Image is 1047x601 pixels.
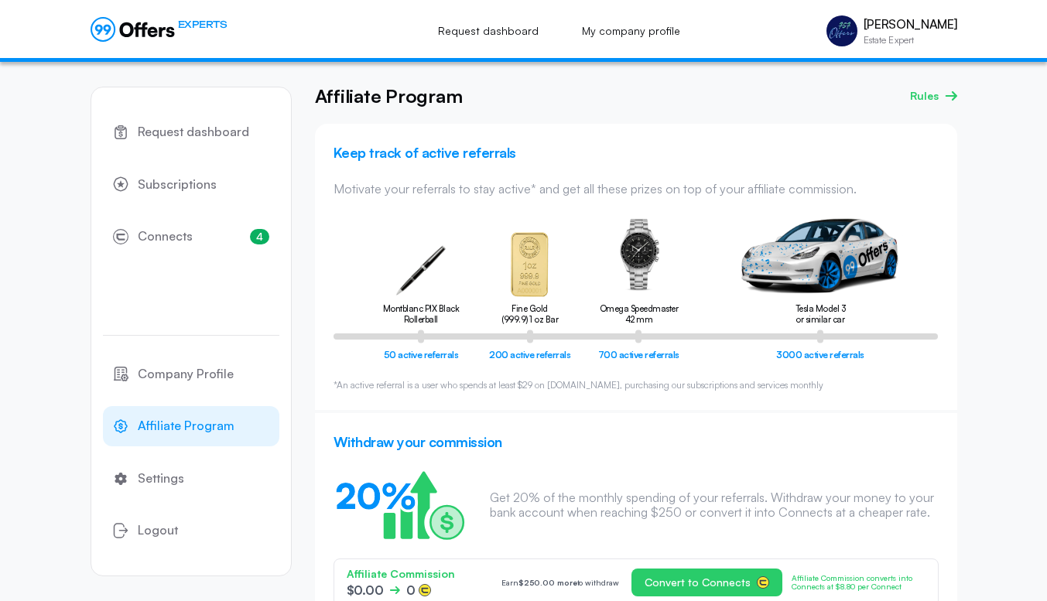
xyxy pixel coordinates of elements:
h3: Keep track of active referrals [334,142,939,163]
p: $0.00 [347,581,384,599]
p: *An active referral is a user who spends at least $29 on [DOMAIN_NAME], purchasing our subscripti... [334,380,939,391]
span: 0 [406,581,416,599]
a: Connects4 [103,217,279,257]
p: 200 active referrals [489,349,570,361]
h4: Montblanc PIX Black Rollerball [375,303,467,325]
h4: Tesla Model 3 or similar car [793,303,847,325]
iframe: Tidio Chat [967,490,1040,562]
span: Rules [910,87,939,104]
a: EXPERTS [91,17,228,42]
img: Montblanc PIX Black Rollerball [395,244,447,297]
p: Get 20% of the monthly spending of your referrals. Withdraw your money to your bank account when ... [490,490,939,520]
p: 50 active referrals [384,349,459,361]
img: Withdraw your commission [334,471,465,540]
span: Affiliate Program [138,416,234,436]
p: Motivate your referrals to stay active* and get all these prizes on top of your affiliate commiss... [334,182,939,196]
a: Company Profile [103,354,279,394]
p: [PERSON_NAME] [864,17,957,32]
a: Subscriptions [103,165,279,205]
h4: Omega Speedmaster 42 mm [598,303,679,325]
span: Connects [138,227,193,247]
span: Convert to Connects [645,576,751,589]
h3: Withdraw your commission [334,432,939,452]
span: EXPERTS [178,17,228,32]
span: Request dashboard [138,122,249,142]
span: Settings [138,469,184,489]
a: Affiliate Program [103,406,279,446]
p: 3000 active referrals [776,349,864,361]
span: Logout [138,521,178,541]
img: Vincent Talerico [826,15,857,46]
p: Affiliate Commission [347,565,455,582]
a: Rules [910,87,957,104]
strong: $250.00 more [518,578,577,587]
img: Tesla Model 3 [704,216,936,297]
p: Estate Expert [864,36,957,45]
span: Company Profile [138,364,234,384]
h4: Fine Gold (999.9) 1 oz Bar [499,303,561,325]
h2: Affiliate Program [315,87,463,105]
a: Request dashboard [103,112,279,152]
a: My company profile [565,14,697,48]
img: Fine Gold (999.9) 1 oz Bar [486,233,573,297]
span: 4 [250,229,269,244]
p: 700 active referrals [598,349,679,361]
a: Settings [103,459,279,499]
p: Affiliate Commission converts into Connects at $8.80 per Connect [792,574,926,591]
span: Subscriptions [138,175,217,195]
p: Earn to withdraw [501,578,618,587]
img: Omega Speedmaster 42 mm [607,216,669,297]
button: Convert to Connects [631,569,782,596]
a: Request dashboard [421,14,556,48]
button: Logout [103,511,279,551]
